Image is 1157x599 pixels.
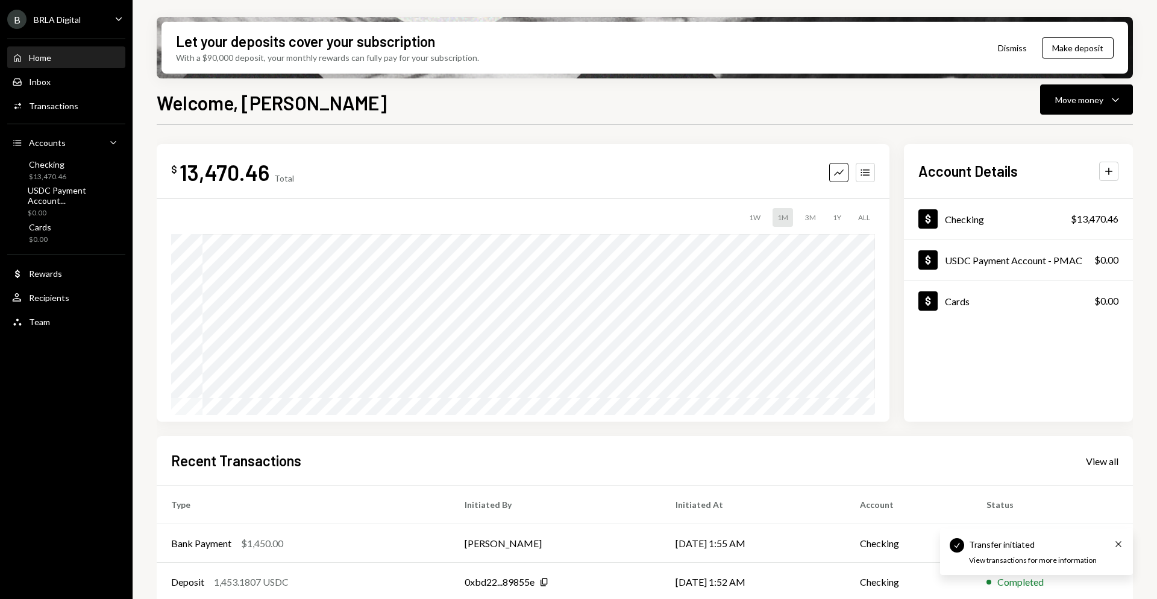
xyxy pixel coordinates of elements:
[997,575,1044,589] div: Completed
[29,222,51,232] div: Cards
[171,451,301,471] h2: Recent Transactions
[274,173,294,183] div: Total
[945,214,984,225] div: Checking
[945,296,970,307] div: Cards
[661,524,845,563] td: [DATE] 1:55 AM
[1055,93,1103,106] div: Move money
[29,235,51,245] div: $0.00
[214,575,289,589] div: 1,453.1807 USDC
[171,163,177,176] div: $
[7,311,125,332] a: Team
[29,138,66,148] div: Accounts
[904,239,1133,280] a: USDC Payment Account - PMAC$0.00
[1094,253,1118,267] div: $0.00
[450,524,661,563] td: [PERSON_NAME]
[241,536,283,551] div: $1,450.00
[29,101,78,111] div: Transactions
[7,262,125,284] a: Rewards
[904,280,1133,321] a: Cards$0.00
[1086,454,1118,467] a: View all
[29,317,50,327] div: Team
[1094,294,1118,308] div: $0.00
[176,31,435,51] div: Let your deposits cover your subscription
[845,486,973,524] th: Account
[7,287,125,308] a: Recipients
[157,90,387,115] h1: Welcome, [PERSON_NAME]
[7,71,125,92] a: Inbox
[7,187,125,216] a: USDC Payment Account...$0.00
[28,208,121,218] div: $0.00
[7,46,125,68] a: Home
[34,14,81,25] div: BRLA Digital
[1071,212,1118,226] div: $13,470.46
[904,198,1133,239] a: Checking$13,470.46
[176,51,479,64] div: With a $90,000 deposit, your monthly rewards can fully pay for your subscription.
[450,486,661,524] th: Initiated By
[773,208,793,227] div: 1M
[972,486,1133,524] th: Status
[7,10,27,29] div: B
[7,95,125,116] a: Transactions
[918,161,1018,181] h2: Account Details
[1042,37,1114,59] button: Make deposit
[171,575,204,589] div: Deposit
[853,208,875,227] div: ALL
[29,159,66,170] div: Checking
[7,156,125,185] a: Checking$13,470.46
[828,208,846,227] div: 1Y
[7,218,125,247] a: Cards$0.00
[157,486,450,524] th: Type
[180,159,269,186] div: 13,470.46
[1086,455,1118,467] div: View all
[983,34,1042,62] button: Dismiss
[969,556,1097,566] div: View transactions for more information
[845,524,973,563] td: Checking
[744,208,765,227] div: 1W
[29,172,66,182] div: $13,470.46
[29,77,51,87] div: Inbox
[945,255,1082,266] div: USDC Payment Account - PMAC
[661,486,845,524] th: Initiated At
[29,52,51,63] div: Home
[969,538,1035,551] div: Transfer initiated
[29,293,69,303] div: Recipients
[28,185,121,206] div: USDC Payment Account...
[29,268,62,279] div: Rewards
[171,536,231,551] div: Bank Payment
[7,132,125,153] a: Accounts
[800,208,821,227] div: 3M
[465,575,535,589] div: 0xbd22...89855e
[1040,84,1133,115] button: Move money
